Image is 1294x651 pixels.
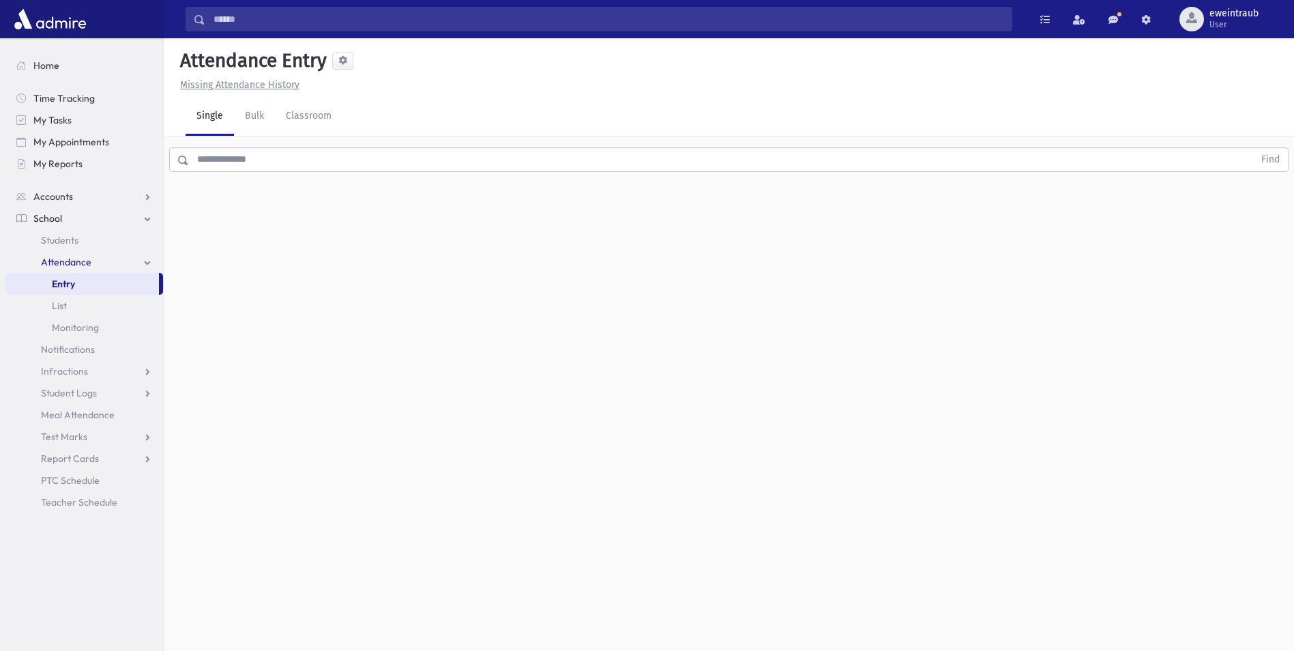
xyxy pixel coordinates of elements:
span: eweintraub [1209,8,1259,19]
a: Teacher Schedule [5,491,163,513]
span: Teacher Schedule [41,496,117,508]
span: User [1209,19,1259,30]
span: Notifications [41,343,95,356]
span: Time Tracking [33,92,95,104]
u: Missing Attendance History [180,79,299,91]
a: Infractions [5,360,163,382]
span: PTC Schedule [41,474,100,487]
a: Student Logs [5,382,163,404]
span: My Tasks [33,114,72,126]
span: Meal Attendance [41,409,115,421]
a: Meal Attendance [5,404,163,426]
span: Attendance [41,256,91,268]
a: School [5,207,163,229]
a: My Reports [5,153,163,175]
span: Students [41,234,78,246]
a: Notifications [5,338,163,360]
a: Entry [5,273,159,295]
a: List [5,295,163,317]
input: Search [205,7,1012,31]
span: Report Cards [41,452,99,465]
button: Find [1253,148,1288,171]
a: Home [5,55,163,76]
span: My Appointments [33,136,109,148]
a: Time Tracking [5,87,163,109]
span: School [33,212,62,225]
span: Infractions [41,365,88,377]
span: Entry [52,278,75,290]
a: Monitoring [5,317,163,338]
a: Test Marks [5,426,163,448]
a: Bulk [234,98,275,136]
a: PTC Schedule [5,469,163,491]
span: Test Marks [41,431,87,443]
span: Student Logs [41,387,97,399]
a: Students [5,229,163,251]
span: My Reports [33,158,83,170]
h5: Attendance Entry [175,49,327,72]
a: Attendance [5,251,163,273]
span: Monitoring [52,321,99,334]
span: Home [33,59,59,72]
a: Missing Attendance History [175,79,299,91]
a: Accounts [5,186,163,207]
a: Single [186,98,234,136]
a: Classroom [275,98,342,136]
img: AdmirePro [11,5,89,33]
span: Accounts [33,190,73,203]
span: List [52,300,67,312]
a: My Tasks [5,109,163,131]
a: My Appointments [5,131,163,153]
a: Report Cards [5,448,163,469]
